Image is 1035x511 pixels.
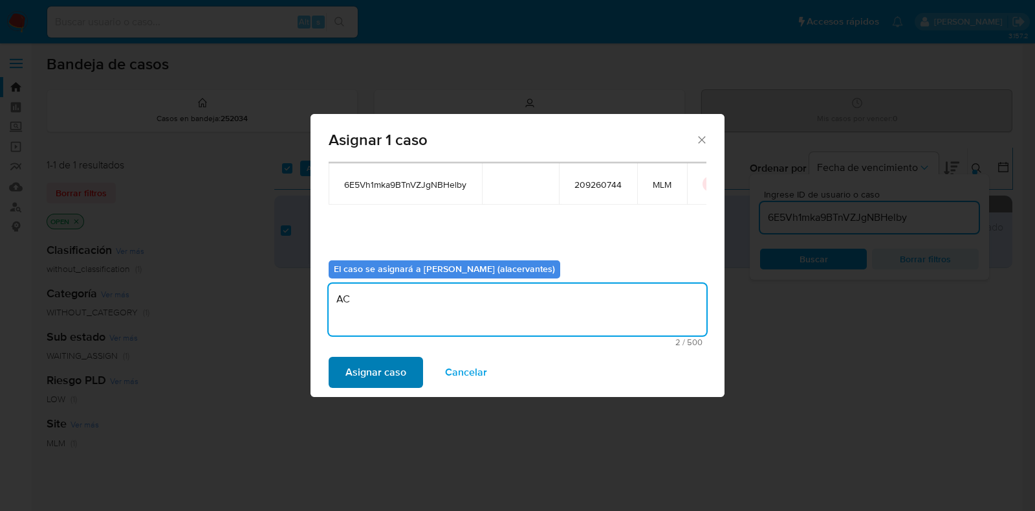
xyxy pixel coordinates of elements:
[695,133,707,145] button: Cerrar ventana
[574,179,622,190] span: 209260744
[332,338,703,346] span: Máximo 500 caracteres
[345,358,406,387] span: Asignar caso
[344,179,466,190] span: 6E5Vh1mka9BTnVZJgNBHelby
[329,132,695,148] span: Asignar 1 caso
[310,114,724,397] div: assign-modal
[445,358,487,387] span: Cancelar
[334,262,555,275] b: El caso se asignará a [PERSON_NAME] (alacervantes)
[329,357,423,388] button: Asignar caso
[703,176,718,192] button: icon-button
[653,179,671,190] span: MLM
[428,357,504,388] button: Cancelar
[329,284,706,335] textarea: AC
